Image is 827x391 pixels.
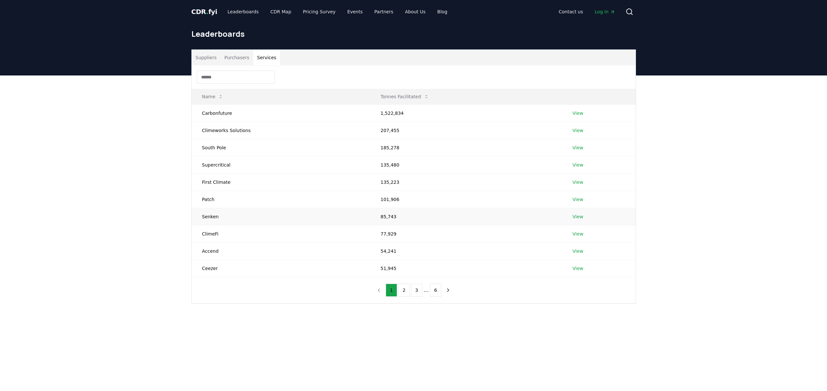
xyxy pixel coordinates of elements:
[191,7,217,16] a: CDR.fyi
[192,242,370,260] td: Accend
[197,90,228,103] button: Name
[192,173,370,191] td: First Climate
[573,110,583,116] a: View
[192,191,370,208] td: Patch
[192,225,370,242] td: ClimeFi
[573,213,583,220] a: View
[370,225,562,242] td: 77,929
[398,284,410,297] button: 2
[370,191,562,208] td: 101,906
[432,6,453,18] a: Blog
[573,265,583,272] a: View
[191,29,636,39] h1: Leaderboards
[192,260,370,277] td: Ceezer
[573,248,583,254] a: View
[370,260,562,277] td: 51,945
[424,286,429,294] li: ...
[375,90,434,103] button: Tonnes Facilitated
[370,139,562,156] td: 185,278
[192,122,370,139] td: Climeworks Solutions
[573,162,583,168] a: View
[220,50,253,65] button: Purchasers
[400,6,431,18] a: About Us
[298,6,341,18] a: Pricing Survey
[443,284,454,297] button: next page
[370,104,562,122] td: 1,522,834
[222,6,264,18] a: Leaderboards
[370,122,562,139] td: 207,455
[191,8,217,16] span: CDR fyi
[370,208,562,225] td: 85,743
[589,6,620,18] a: Log in
[386,284,397,297] button: 1
[222,6,452,18] nav: Main
[192,156,370,173] td: Supercritical
[369,6,398,18] a: Partners
[370,156,562,173] td: 135,480
[192,104,370,122] td: Carbonfuture
[411,284,422,297] button: 3
[573,179,583,185] a: View
[573,231,583,237] a: View
[595,8,615,15] span: Log in
[553,6,588,18] a: Contact us
[192,208,370,225] td: Senken
[253,50,280,65] button: Services
[206,8,208,16] span: .
[573,196,583,203] a: View
[370,242,562,260] td: 54,241
[265,6,296,18] a: CDR Map
[192,139,370,156] td: South Pole
[573,144,583,151] a: View
[573,127,583,134] a: View
[342,6,368,18] a: Events
[192,50,221,65] button: Suppliers
[370,173,562,191] td: 135,223
[553,6,620,18] nav: Main
[430,284,441,297] button: 6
